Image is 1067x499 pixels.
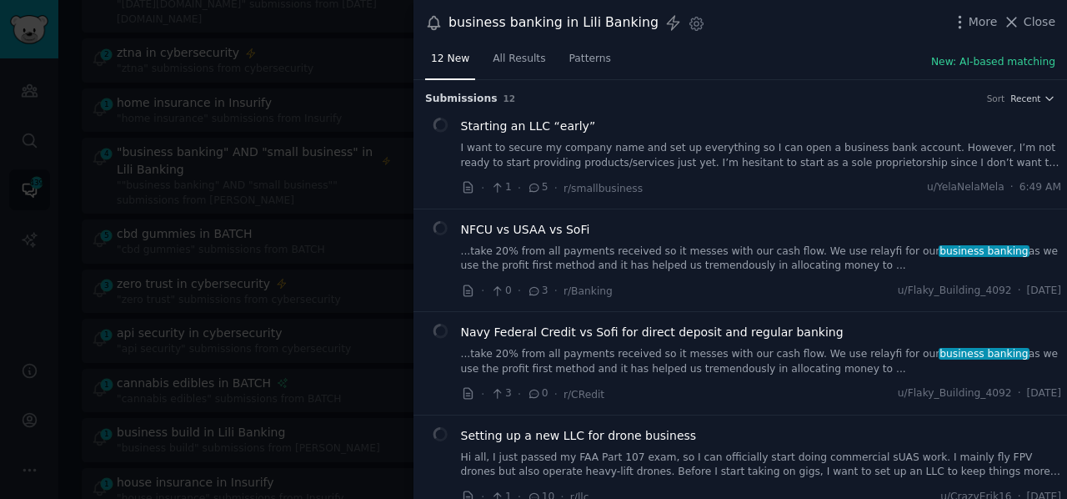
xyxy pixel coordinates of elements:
button: Close [1003,13,1055,31]
div: Sort [987,93,1005,104]
span: Recent [1010,93,1040,104]
span: r/smallbusiness [564,183,643,194]
span: · [1018,386,1021,401]
span: 12 New [431,52,469,67]
span: Patterns [569,52,611,67]
span: 0 [490,284,511,299]
span: 1 [490,180,511,195]
span: 3 [527,284,548,299]
span: u/Flaky_Building_4092 [898,284,1012,299]
a: All Results [487,46,551,80]
span: · [481,386,484,403]
button: Recent [1010,93,1055,104]
a: Patterns [564,46,617,80]
span: 5 [527,180,548,195]
span: Close [1024,13,1055,31]
span: 12 [503,93,516,103]
span: · [518,282,521,300]
span: u/Flaky_Building_4092 [898,386,1012,401]
span: r/CRedit [564,389,604,401]
span: [DATE] [1027,386,1061,401]
span: · [481,282,484,300]
span: 0 [527,386,548,401]
span: business banking [939,348,1030,360]
span: · [554,386,558,403]
a: ...take 20% from all payments received so it messes with our cash flow. We use relayfi for ourbus... [461,347,1062,376]
span: · [518,386,521,403]
button: New: AI-based matching [931,55,1055,70]
span: [DATE] [1027,284,1061,299]
span: All Results [493,52,545,67]
a: Navy Federal Credit vs Sofi for direct deposit and regular banking [461,324,844,341]
a: I want to secure my company name and set up everything so I can open a business bank account. How... [461,141,1062,170]
span: · [1018,284,1021,299]
button: More [951,13,998,31]
span: 6:49 AM [1019,180,1061,195]
span: u/YelaNelaMela [927,180,1004,195]
span: · [1010,180,1014,195]
span: · [554,282,558,300]
span: business banking [939,245,1030,257]
a: ...take 20% from all payments received so it messes with our cash flow. We use relayfi for ourbus... [461,244,1062,274]
span: Submission s [425,92,498,107]
span: 3 [490,386,511,401]
span: r/Banking [564,285,613,297]
a: NFCU vs USAA vs SoFi [461,221,590,239]
div: business banking in Lili Banking [448,13,659,33]
span: · [481,179,484,197]
a: 12 New [425,46,475,80]
span: More [969,13,998,31]
a: Starting an LLC “early” [461,118,596,135]
a: Hi all, I just passed my FAA Part 107 exam, so I can officially start doing commercial sUAS work.... [461,451,1062,480]
span: · [554,179,558,197]
a: Setting up a new LLC for drone business [461,427,697,445]
span: · [518,179,521,197]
